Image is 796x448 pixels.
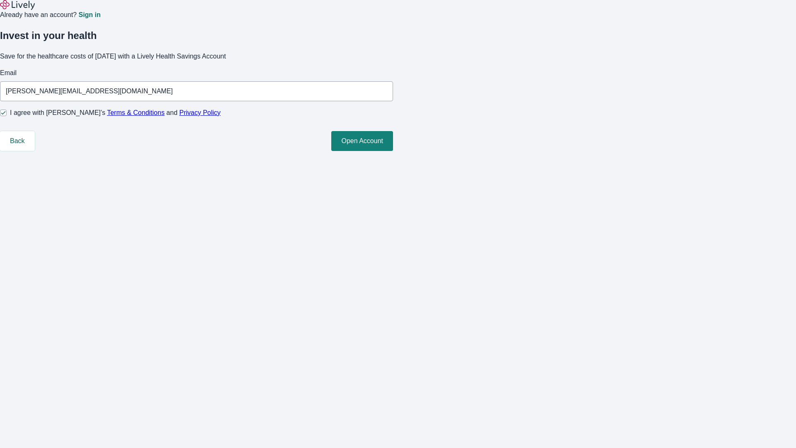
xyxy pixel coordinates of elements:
a: Privacy Policy [180,109,221,116]
a: Sign in [78,12,100,18]
a: Terms & Conditions [107,109,165,116]
span: I agree with [PERSON_NAME]’s and [10,108,221,118]
button: Open Account [331,131,393,151]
